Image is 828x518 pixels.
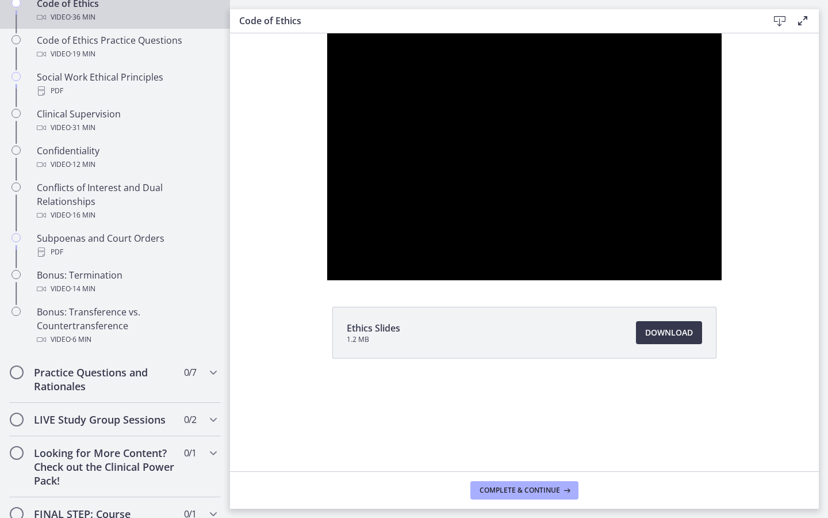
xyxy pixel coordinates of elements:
[34,446,174,487] h2: Looking for More Content? Check out the Clinical Power Pack!
[71,333,91,346] span: · 6 min
[37,208,216,222] div: Video
[470,481,578,500] button: Complete & continue
[34,365,174,393] h2: Practice Questions and Rationales
[37,231,216,259] div: Subpoenas and Court Orders
[71,158,95,172] span: · 12 min
[37,121,216,135] div: Video
[71,282,95,296] span: · 14 min
[347,335,400,344] span: 1.2 MB
[37,245,216,259] div: PDF
[71,208,95,222] span: · 16 min
[71,47,95,61] span: · 19 min
[347,321,400,335] span: Ethics Slides
[184,413,196,426] span: 0 / 2
[34,413,174,426] h2: LIVE Study Group Sessions
[37,282,216,296] div: Video
[37,10,216,24] div: Video
[37,47,216,61] div: Video
[37,305,216,346] div: Bonus: Transference vs. Countertransference
[37,268,216,296] div: Bonus: Termination
[37,333,216,346] div: Video
[230,33,819,280] iframe: Video Lesson
[636,321,702,344] a: Download
[37,107,216,135] div: Clinical Supervision
[184,446,196,460] span: 0 / 1
[239,14,750,28] h3: Code of Ethics
[184,365,196,379] span: 0 / 7
[480,486,560,495] span: Complete & continue
[37,33,216,61] div: Code of Ethics Practice Questions
[71,121,95,135] span: · 31 min
[645,326,693,340] span: Download
[37,158,216,172] div: Video
[37,84,216,98] div: PDF
[37,144,216,172] div: Confidentiality
[37,181,216,222] div: Conflicts of Interest and Dual Relationships
[37,70,216,98] div: Social Work Ethical Principles
[71,10,95,24] span: · 36 min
